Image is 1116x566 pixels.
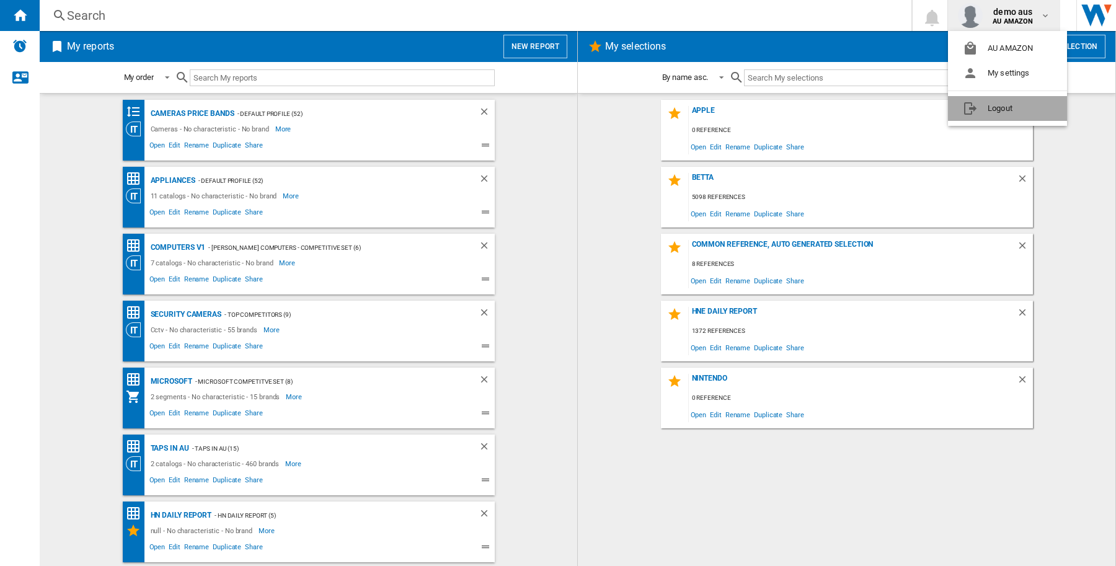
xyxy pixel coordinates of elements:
[948,61,1067,86] button: My settings
[948,36,1067,61] button: AU AMAZON
[948,96,1067,121] button: Logout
